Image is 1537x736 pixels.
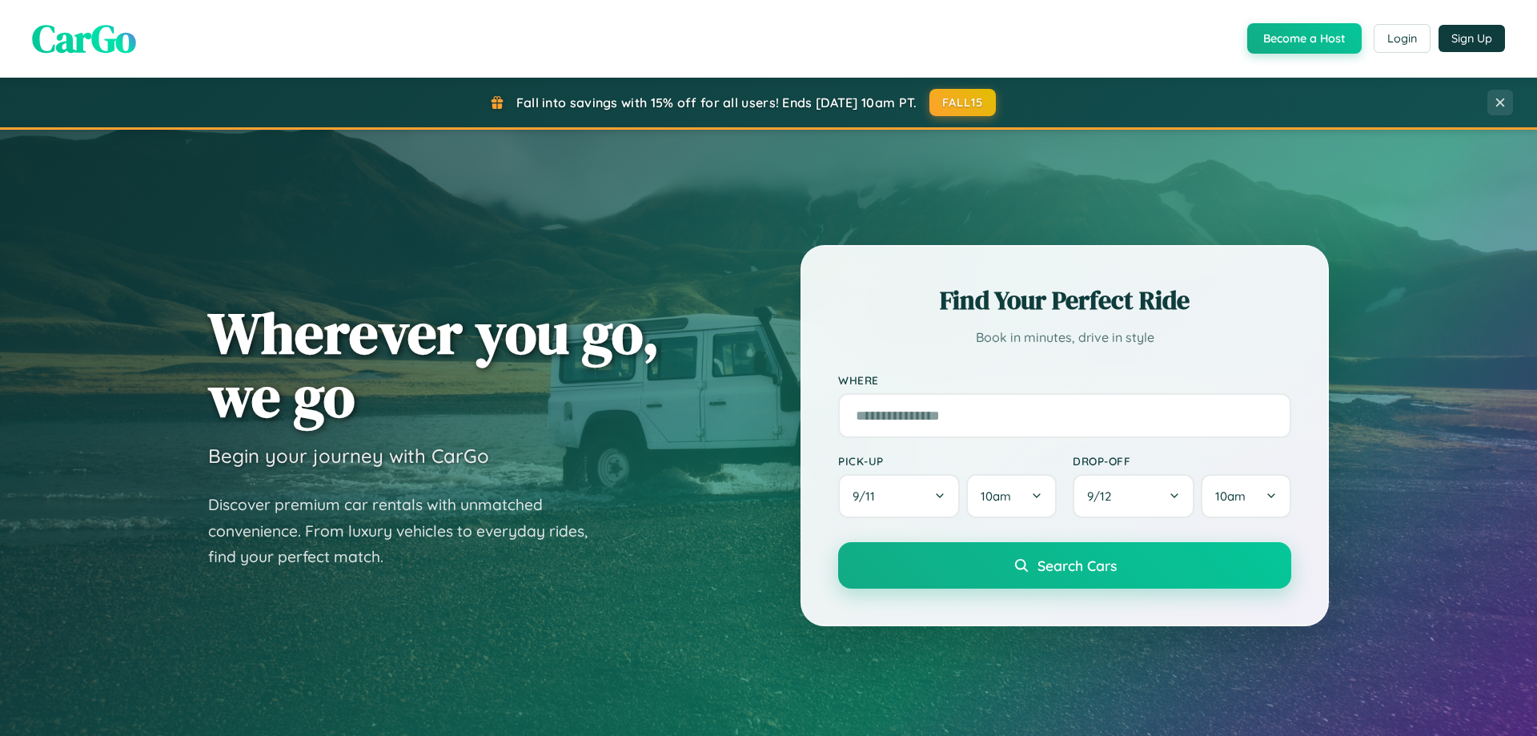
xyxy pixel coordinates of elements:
[966,474,1057,518] button: 10am
[208,444,489,468] h3: Begin your journey with CarGo
[1037,557,1117,574] span: Search Cars
[838,454,1057,468] label: Pick-up
[1073,474,1194,518] button: 9/12
[838,542,1291,589] button: Search Cars
[1073,454,1291,468] label: Drop-off
[838,283,1291,318] h2: Find Your Perfect Ride
[1201,474,1291,518] button: 10am
[1374,24,1431,53] button: Login
[981,489,1011,504] span: 10am
[838,474,960,518] button: 9/11
[838,326,1291,349] p: Book in minutes, drive in style
[929,89,997,116] button: FALL15
[1087,489,1119,504] span: 9 / 12
[32,12,136,65] span: CarGo
[838,373,1291,387] label: Where
[208,492,608,570] p: Discover premium car rentals with unmatched convenience. From luxury vehicles to everyday rides, ...
[516,95,917,111] span: Fall into savings with 15% off for all users! Ends [DATE] 10am PT.
[1439,25,1505,52] button: Sign Up
[1247,23,1362,54] button: Become a Host
[1215,489,1246,504] span: 10am
[208,301,660,428] h1: Wherever you go, we go
[853,489,883,504] span: 9 / 11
